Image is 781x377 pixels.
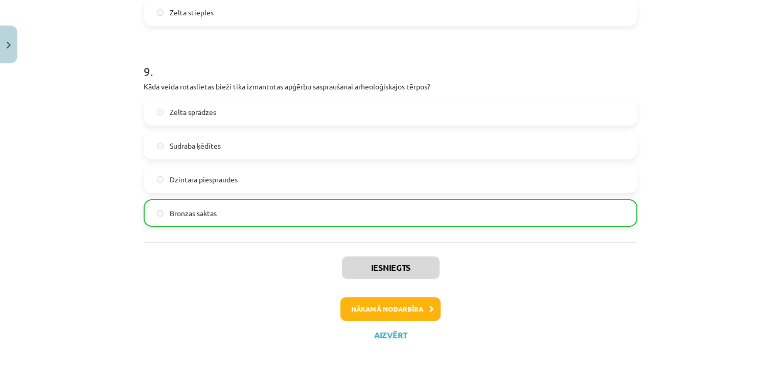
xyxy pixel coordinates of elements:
[157,109,164,115] input: Zelta sprādzes
[157,9,164,16] input: Zelta stieples
[157,210,164,217] input: Bronzas saktas
[371,330,410,340] button: Aizvērt
[7,42,11,49] img: icon-close-lesson-0947bae3869378f0d4975bcd49f059093ad1ed9edebbc8119c70593378902aed.svg
[157,143,164,149] input: Sudraba ķēdītes
[170,7,214,18] span: Zelta stieples
[170,140,221,151] span: Sudraba ķēdītes
[342,256,440,279] button: Iesniegts
[144,46,637,78] h1: 9 .
[340,297,441,321] button: Nākamā nodarbība
[170,174,238,185] span: Dzintara piespraudes
[157,176,164,183] input: Dzintara piespraudes
[144,81,637,92] p: Kāda veida rotaslietas bieži tika izmantotas apģērbu saspraušanai arheoloģiskajos tērpos?
[170,208,217,219] span: Bronzas saktas
[170,107,216,117] span: Zelta sprādzes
